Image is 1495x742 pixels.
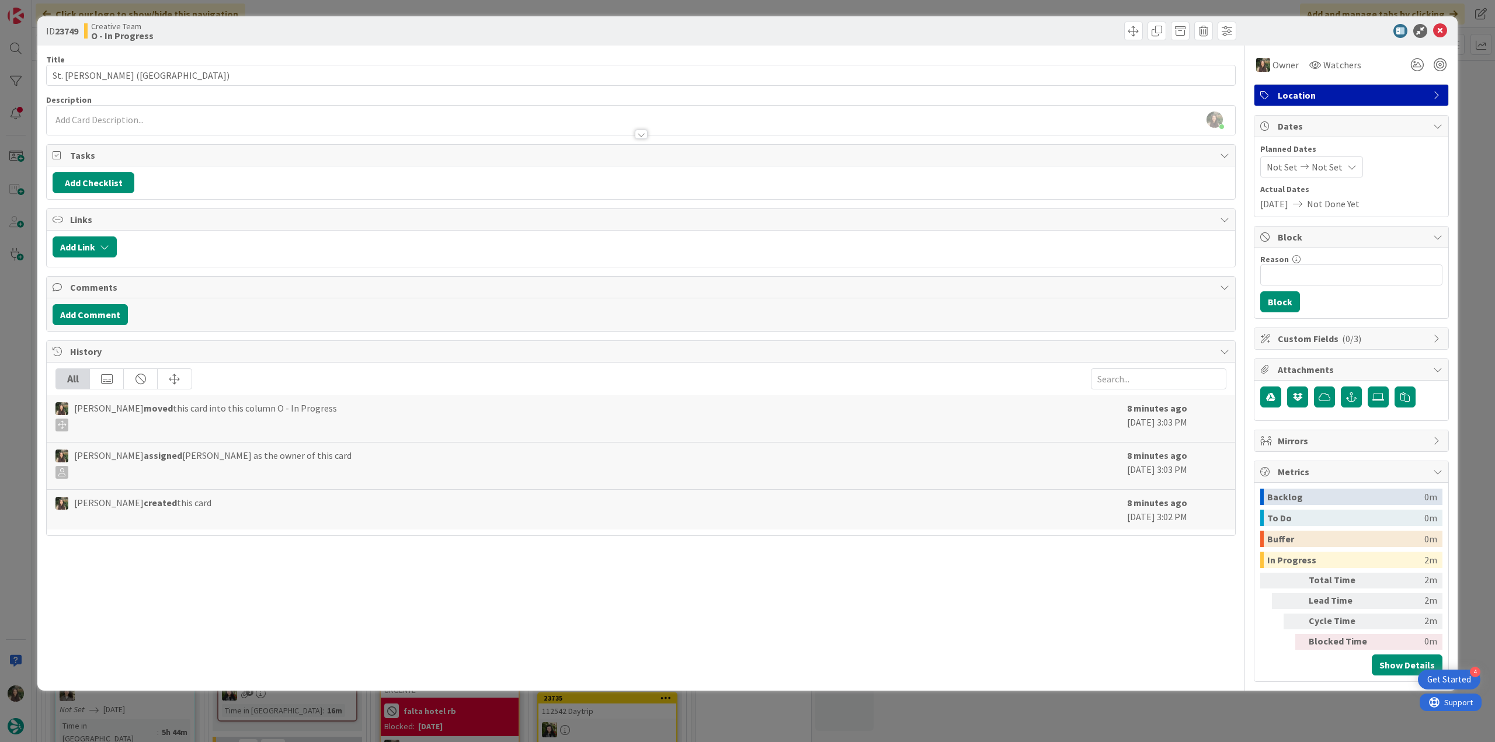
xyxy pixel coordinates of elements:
[1378,593,1437,609] div: 2m
[1091,368,1226,389] input: Search...
[1278,434,1427,448] span: Mirrors
[74,401,337,431] span: [PERSON_NAME] this card into this column O - In Progress
[1127,401,1226,436] div: [DATE] 3:03 PM
[55,25,78,37] b: 23749
[1424,552,1437,568] div: 2m
[144,450,182,461] b: assigned
[1260,291,1300,312] button: Block
[1127,496,1226,524] div: [DATE] 3:02 PM
[1278,230,1427,244] span: Block
[1278,119,1427,133] span: Dates
[1424,489,1437,505] div: 0m
[55,402,68,415] img: IG
[1309,614,1373,629] div: Cycle Time
[1307,197,1360,211] span: Not Done Yet
[1309,573,1373,588] div: Total Time
[1260,197,1288,211] span: [DATE]
[1372,654,1442,675] button: Show Details
[1424,510,1437,526] div: 0m
[1260,254,1289,264] label: Reason
[1267,489,1424,505] div: Backlog
[70,344,1214,358] span: History
[74,448,352,479] span: [PERSON_NAME] [PERSON_NAME] as the owner of this card
[1278,332,1427,346] span: Custom Fields
[56,369,90,389] div: All
[46,24,78,38] span: ID
[70,213,1214,227] span: Links
[70,148,1214,162] span: Tasks
[1418,670,1480,689] div: Open Get Started checklist, remaining modules: 4
[55,450,68,462] img: IG
[70,280,1214,294] span: Comments
[55,497,68,510] img: IG
[25,2,53,16] span: Support
[1267,531,1424,547] div: Buffer
[1260,183,1442,196] span: Actual Dates
[1267,552,1424,568] div: In Progress
[144,402,173,414] b: moved
[91,22,154,31] span: Creative Team
[144,497,177,508] b: created
[1278,363,1427,377] span: Attachments
[1127,497,1187,508] b: 8 minutes ago
[1378,634,1437,650] div: 0m
[1309,593,1373,609] div: Lead Time
[1278,465,1427,479] span: Metrics
[46,65,1236,86] input: type card name here...
[1256,58,1270,72] img: IG
[1312,160,1343,174] span: Not Set
[1323,58,1361,72] span: Watchers
[91,31,154,40] b: O - In Progress
[1278,88,1427,102] span: Location
[1378,573,1437,588] div: 2m
[1207,112,1223,128] img: 0riiWcpNYxeD57xbJhM7U3fMlmnERAK7.webp
[1378,614,1437,629] div: 2m
[1127,450,1187,461] b: 8 minutes ago
[1127,402,1187,414] b: 8 minutes ago
[1424,531,1437,547] div: 0m
[46,95,92,105] span: Description
[1260,143,1442,155] span: Planned Dates
[1470,667,1480,677] div: 4
[53,236,117,257] button: Add Link
[46,54,65,65] label: Title
[1273,58,1299,72] span: Owner
[1267,510,1424,526] div: To Do
[1309,634,1373,650] div: Blocked Time
[1342,333,1361,344] span: ( 0/3 )
[74,496,211,510] span: [PERSON_NAME] this card
[1427,674,1471,685] div: Get Started
[53,172,134,193] button: Add Checklist
[1127,448,1226,483] div: [DATE] 3:03 PM
[1267,160,1298,174] span: Not Set
[53,304,128,325] button: Add Comment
